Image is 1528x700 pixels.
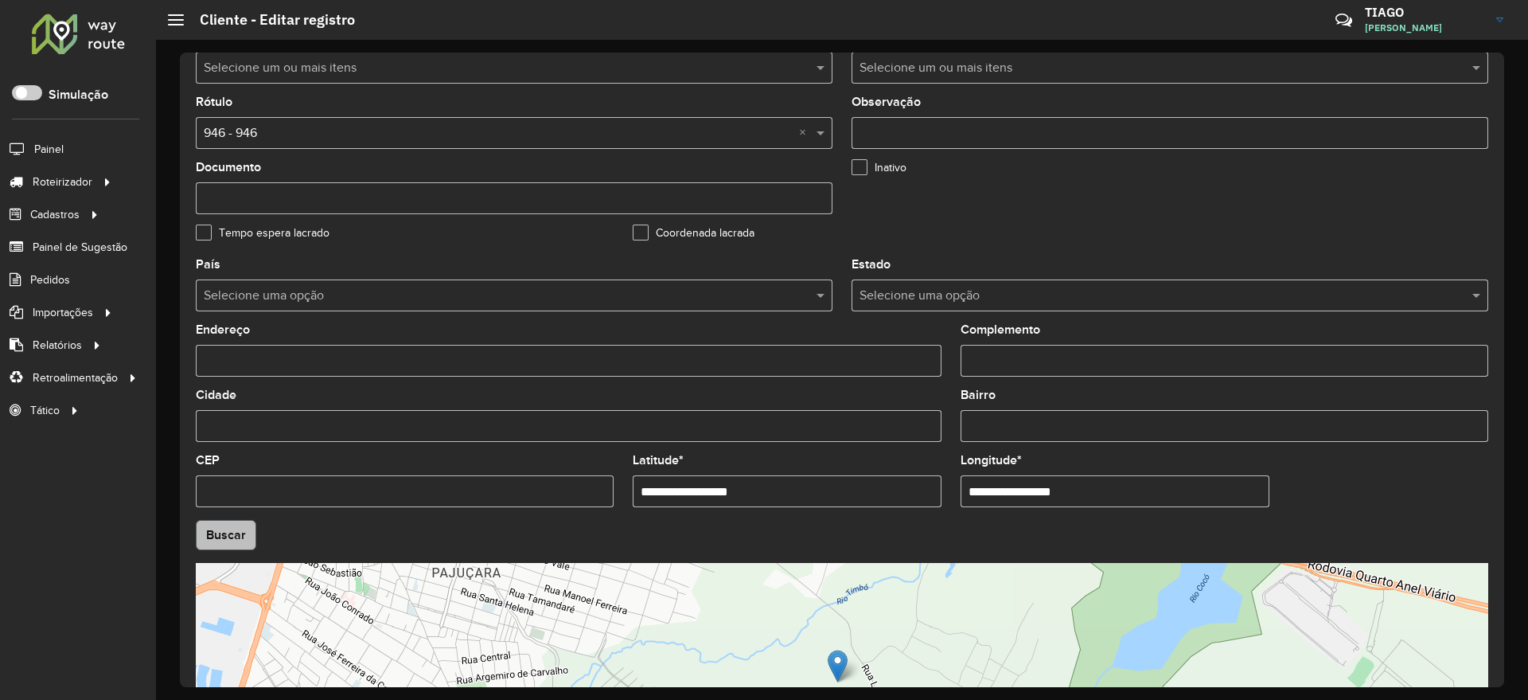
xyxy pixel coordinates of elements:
label: País [196,255,220,274]
img: Marker [828,650,848,682]
label: CEP [196,451,220,470]
label: Estado [852,255,891,274]
label: Observação [852,92,921,111]
label: Endereço [196,320,250,339]
span: [PERSON_NAME] [1365,21,1484,35]
label: Inativo [852,159,906,176]
h2: Cliente - Editar registro [184,11,355,29]
label: Documento [196,158,261,177]
span: Pedidos [30,272,70,288]
span: Cadastros [30,206,80,223]
label: Latitude [633,451,684,470]
label: Coordenada lacrada [633,225,754,241]
label: Bairro [961,385,996,405]
label: Complemento [961,320,1040,339]
label: Rótulo [196,92,232,111]
span: Relatórios [33,337,82,354]
h3: TIAGO [1365,5,1484,20]
span: Tático [30,402,60,419]
button: Buscar [196,520,256,550]
label: Longitude [961,451,1022,470]
label: Simulação [49,85,108,104]
span: Roteirizador [33,174,92,190]
span: Painel [34,141,64,158]
span: Retroalimentação [33,370,118,386]
label: Tempo espera lacrado [196,225,329,241]
a: Contato Rápido [1327,3,1361,37]
span: Importações [33,304,93,321]
label: Cidade [196,385,236,405]
span: Clear all [799,123,813,143]
span: Painel de Sugestão [33,239,127,256]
